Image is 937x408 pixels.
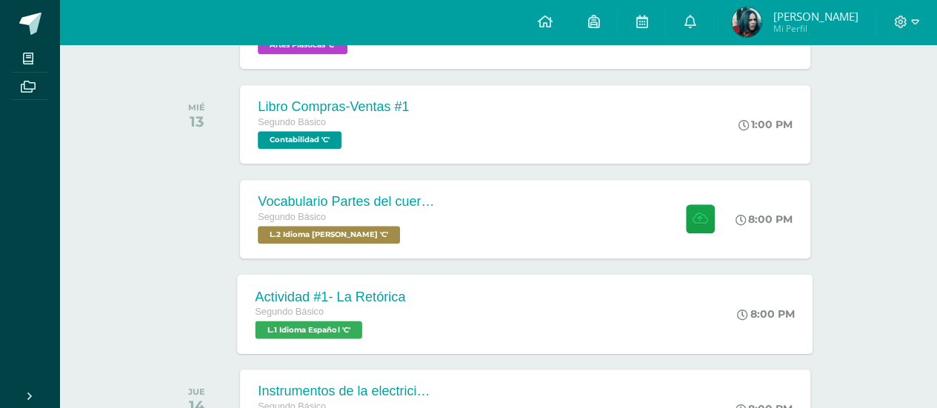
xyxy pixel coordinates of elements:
div: MIÉ [188,102,205,113]
span: Segundo Básico [258,212,326,222]
div: 1:00 PM [738,118,793,131]
div: Actividad #1- La Retórica [256,289,406,304]
span: Contabilidad 'C' [258,131,341,149]
div: Vocabulario Partes del cuerpo [258,194,436,210]
span: Segundo Básico [258,117,326,127]
div: 13 [188,113,205,130]
span: Artes Plásticas 'C' [258,36,347,54]
span: [PERSON_NAME] [773,9,858,24]
span: L.1 Idioma Español 'C' [256,321,362,338]
div: JUE [188,387,205,397]
div: 8:00 PM [738,307,796,321]
img: ddc941586f21e02ad32f8aebd7cc0976.png [732,7,761,37]
div: Libro Compras-Ventas #1 [258,99,409,115]
span: Segundo Básico [256,307,324,317]
span: Mi Perfil [773,22,858,35]
span: L.2 Idioma Maya Kaqchikel 'C' [258,226,400,244]
div: Instrumentos de la electricidad [258,384,436,399]
div: 8:00 PM [736,213,793,226]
